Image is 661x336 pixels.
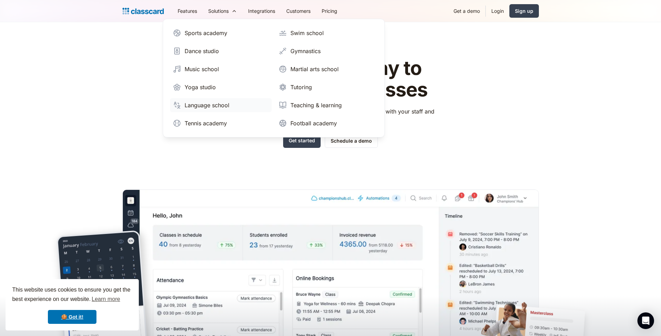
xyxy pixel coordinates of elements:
[290,83,312,91] div: Tutoring
[185,119,227,127] div: Tennis academy
[290,47,321,55] div: Gymnastics
[6,279,139,330] div: cookieconsent
[208,7,229,15] div: Solutions
[325,134,378,148] a: Schedule a demo
[276,26,378,40] a: Swim school
[276,44,378,58] a: Gymnastics
[290,101,342,109] div: Teaching & learning
[170,80,272,94] a: Yoga studio
[486,3,509,19] a: Login
[448,3,485,19] a: Get a demo
[276,80,378,94] a: Tutoring
[185,29,227,37] div: Sports academy
[283,134,321,148] a: Get started
[48,310,96,324] a: dismiss cookie message
[122,6,164,16] a: home
[509,4,539,18] a: Sign up
[172,3,203,19] a: Features
[316,3,343,19] a: Pricing
[170,116,272,130] a: Tennis academy
[170,26,272,40] a: Sports academy
[185,83,216,91] div: Yoga studio
[203,3,243,19] div: Solutions
[276,116,378,130] a: Football academy
[170,44,272,58] a: Dance studio
[12,286,132,304] span: This website uses cookies to ensure you get the best experience on our website.
[276,62,378,76] a: Martial arts school
[290,65,339,73] div: Martial arts school
[515,7,533,15] div: Sign up
[281,3,316,19] a: Customers
[243,3,281,19] a: Integrations
[185,47,219,55] div: Dance studio
[276,98,378,112] a: Teaching & learning
[290,29,324,37] div: Swim school
[170,98,272,112] a: Language school
[91,294,121,304] a: learn more about cookies
[637,312,654,329] div: Open Intercom Messenger
[170,62,272,76] a: Music school
[185,101,229,109] div: Language school
[290,119,337,127] div: Football academy
[163,19,385,137] nav: Solutions
[185,65,219,73] div: Music school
